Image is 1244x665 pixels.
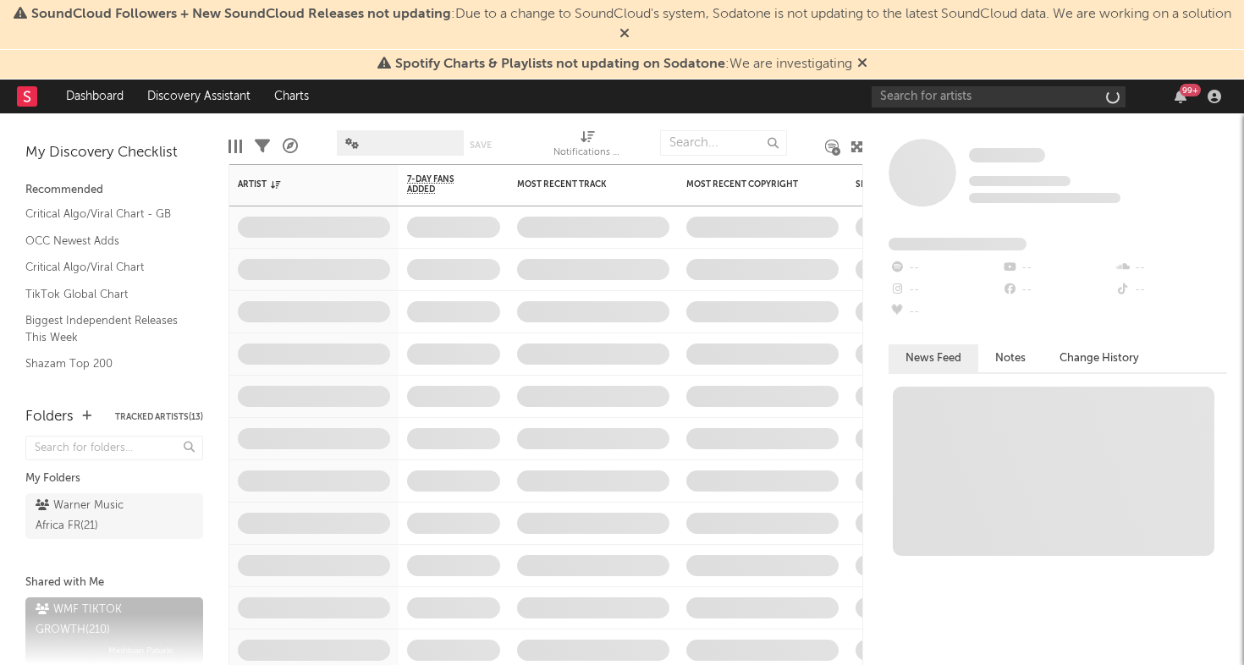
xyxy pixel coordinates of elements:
a: Some Artist [969,147,1045,164]
div: My Folders [25,469,203,489]
div: -- [1115,279,1227,301]
span: Dismiss [857,58,867,71]
button: 99+ [1175,90,1186,103]
span: Some Artist [969,148,1045,162]
span: Spotify Charts & Playlists not updating on Sodatone [395,58,725,71]
input: Search... [660,130,787,156]
div: Folders [25,407,74,427]
a: Discovery Assistant [135,80,262,113]
input: Search for folders... [25,436,203,460]
div: Recommended [25,180,203,201]
div: WMF TIKTOK GROWTH ( 210 ) [36,600,189,640]
div: -- [889,257,1001,279]
div: -- [1001,279,1114,301]
span: 0 fans last week [969,193,1120,203]
button: News Feed [889,344,978,372]
a: Critical Algo/Viral Chart - GB [25,205,186,223]
a: WMF TIKTOK GROWTH(210)Minhloan Paturle [25,597,203,663]
div: 99 + [1180,84,1201,96]
span: 7-Day Fans Added [407,174,475,195]
span: Dismiss [619,28,630,41]
span: : Due to a change to SoundCloud's system, Sodatone is not updating to the latest SoundCloud data.... [31,8,1231,21]
div: Warner Music Africa FR ( 21 ) [36,496,155,536]
a: OCC Newest Adds [25,232,186,250]
div: Filters [255,122,270,171]
div: -- [889,301,1001,323]
a: Critical Algo/Viral Chart [25,258,186,277]
a: Dashboard [54,80,135,113]
div: My Discovery Checklist [25,143,203,163]
div: Notifications (Artist) [553,143,621,163]
button: Save [470,140,492,150]
span: Fans Added by Platform [889,238,1027,250]
div: -- [1115,257,1227,279]
a: Warner Music Africa FR(21) [25,493,203,539]
div: Most Recent Copyright [686,179,813,190]
span: Minhloan Paturle [108,640,173,661]
div: Most Recent Track [517,179,644,190]
input: Search for artists [872,86,1126,107]
div: -- [1001,257,1114,279]
button: Notes [978,344,1043,372]
div: Artist [238,179,365,190]
span: : We are investigating [395,58,852,71]
span: SoundCloud Followers + New SoundCloud Releases not updating [31,8,451,21]
a: TikTok Global Chart [25,285,186,304]
div: Notifications (Artist) [553,122,621,171]
button: Change History [1043,344,1156,372]
span: Tracking Since: [DATE] [969,176,1071,186]
div: -- [889,279,1001,301]
button: Tracked Artists(13) [115,413,203,421]
a: Charts [262,80,321,113]
div: A&R Pipeline [283,122,298,171]
a: Biggest Independent Releases This Week [25,311,186,346]
div: Edit Columns [228,122,242,171]
div: Shared with Me [25,573,203,593]
a: Shazam Top 200 [25,354,186,373]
